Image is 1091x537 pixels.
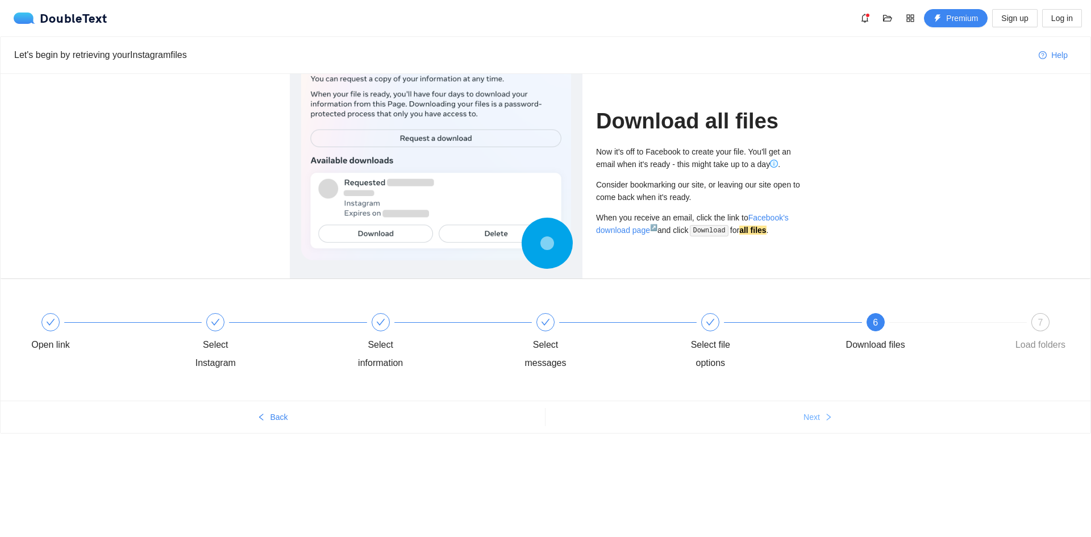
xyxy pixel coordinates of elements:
[1001,12,1028,24] span: Sign up
[770,160,778,168] span: info-circle
[1051,12,1073,24] span: Log in
[856,9,874,27] button: bell
[825,413,832,422] span: right
[513,313,677,372] div: Select messages
[257,413,265,422] span: left
[1051,49,1068,61] span: Help
[1042,9,1082,27] button: Log in
[992,9,1037,27] button: Sign up
[596,178,801,203] div: Consider bookmarking our site, or leaving our site open to come back when it's ready.
[182,336,248,372] div: Select Instagram
[934,14,942,23] span: thunderbolt
[843,313,1007,354] div: 6Download files
[348,336,414,372] div: Select information
[1039,51,1047,60] span: question-circle
[901,9,919,27] button: appstore
[348,313,513,372] div: Select information
[856,14,873,23] span: bell
[596,213,789,235] a: Facebook's download page↗
[14,13,107,24] a: logoDoubleText
[596,211,801,237] div: When you receive an email, click the link to and click for .
[878,9,897,27] button: folder-open
[1030,46,1077,64] button: question-circleHelp
[541,318,550,327] span: check
[902,14,919,23] span: appstore
[1038,318,1043,327] span: 7
[596,145,801,170] div: Now it's off to Facebook to create your file. You'll get an email when it's ready - this might ta...
[14,48,1030,62] div: Let's begin by retrieving your Instagram files
[545,408,1090,426] button: Nextright
[677,336,743,372] div: Select file options
[211,318,220,327] span: check
[846,336,905,354] div: Download files
[31,336,70,354] div: Open link
[182,313,347,372] div: Select Instagram
[1015,336,1065,354] div: Load folders
[803,411,820,423] span: Next
[739,226,766,235] strong: all files
[924,9,988,27] button: thunderboltPremium
[1,408,545,426] button: leftBack
[270,411,288,423] span: Back
[873,318,878,327] span: 6
[513,336,578,372] div: Select messages
[879,14,896,23] span: folder-open
[596,108,801,135] h1: Download all files
[376,318,385,327] span: check
[946,12,978,24] span: Premium
[1007,313,1073,354] div: 7Load folders
[18,313,182,354] div: Open link
[690,225,729,236] code: Download
[14,13,107,24] div: DoubleText
[14,13,40,24] img: logo
[650,224,657,231] sup: ↗
[706,318,715,327] span: check
[677,313,842,372] div: Select file options
[46,318,55,327] span: check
